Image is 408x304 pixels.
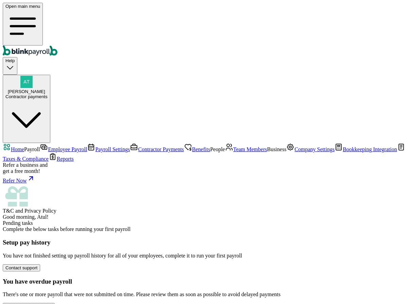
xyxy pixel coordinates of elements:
a: Employee Payroll [40,146,87,152]
span: Reports [57,156,74,162]
span: Good morning, Atul! [3,214,49,220]
span: [PERSON_NAME] [8,89,45,94]
span: People [210,146,225,152]
a: Company Settings [286,146,335,152]
span: Company Settings [294,146,335,152]
iframe: Chat Widget [291,231,408,304]
span: and [3,208,56,214]
a: Team Members [225,146,267,152]
a: Payroll Settings [87,146,130,152]
h3: You have overdue payroll [3,278,405,285]
h3: Setup pay history [3,239,405,246]
span: Payroll [24,146,40,152]
span: Help [5,58,15,63]
a: Bookkeeping Integration [335,146,397,152]
a: Home [3,146,24,152]
nav: Global [3,3,405,57]
p: There's one or more payroll that were not submitted on time. Please review them as soon as possib... [3,291,405,298]
span: Contractor Payments [138,146,184,152]
div: Contractor payments [5,94,48,99]
span: T&C [3,208,14,214]
div: Pending tasks [3,220,405,226]
div: Contact support [5,265,37,270]
nav: Sidebar [3,143,405,214]
div: Refer a business and get a free month! [3,162,405,174]
span: Benefits [192,146,210,152]
span: Open main menu [5,4,40,9]
a: Refer Now [3,174,405,184]
p: You have not finished setting up payroll history for all of your employees, complete it to run yo... [3,253,405,259]
span: Home [11,146,24,152]
span: Taxes & Compliance [3,156,49,162]
span: Employee Payroll [48,146,87,152]
a: Contractor Payments [130,146,184,152]
span: Payroll Settings [95,146,130,152]
span: Bookkeeping Integration [343,146,397,152]
span: Complete the below tasks before running your first payroll [3,226,131,232]
span: Business [267,146,286,152]
button: Contact support [3,264,40,271]
a: Benefits [184,146,210,152]
button: Help [3,57,17,74]
button: Open main menu [3,3,43,46]
button: [PERSON_NAME]Contractor payments [3,75,50,143]
a: Reports [49,156,74,162]
span: Privacy Policy [24,208,56,214]
span: Team Members [233,146,267,152]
